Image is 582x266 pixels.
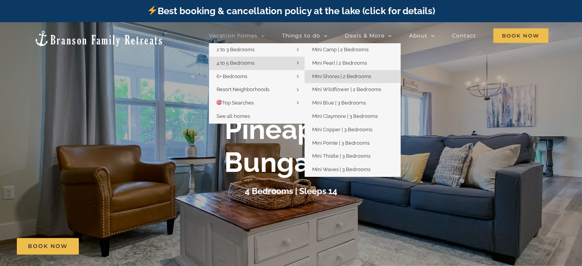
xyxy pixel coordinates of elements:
img: Branson Family Retreats Logo [34,30,163,47]
a: Mini Wildflower | 2 Bedrooms [305,83,400,96]
span: See all homes [217,113,250,119]
span: Deals & More [345,33,385,38]
span: Mini Waves | 3 Bedrooms [312,166,370,172]
img: ⚡️ [148,6,157,15]
a: Contact [452,28,476,43]
a: Mini Copper | 3 Bedrooms [305,123,400,137]
a: Mini Claymore | 3 Bedrooms [305,110,400,123]
span: Mini Shores | 2 Bedrooms [312,73,371,79]
span: Top Searches [217,100,254,106]
span: Book Now [28,243,68,250]
span: Resort Neighborhoods [217,86,269,92]
a: Mini Blue | 3 Bedrooms [305,96,400,110]
a: Book Now [17,238,79,255]
span: Contact [452,33,476,38]
span: Book Now [493,28,548,43]
b: Pineapple Bungalow [224,113,358,178]
span: About [409,33,427,38]
a: Mini Camp | 2 Bedrooms [305,43,400,57]
a: Mini Pointe | 3 Bedrooms [305,137,400,150]
span: Mini Thistle | 3 Bedrooms [312,153,370,159]
span: Vacation homes [209,33,258,38]
a: Mini Waves | 3 Bedrooms [305,163,400,176]
a: Deals & More [345,28,392,43]
a: Things to do [282,28,328,43]
span: Mini Copper | 3 Bedrooms [312,127,372,132]
h3: 4 Bedrooms | Sleeps 14 [245,186,337,196]
a: 2 to 3 Bedrooms [209,43,305,57]
span: Things to do [282,33,320,38]
span: 2 to 3 Bedrooms [217,47,254,52]
a: Resort Neighborhoods [209,83,305,96]
span: Mini Pointe | 3 Bedrooms [312,140,370,146]
nav: Main Menu [209,28,548,43]
span: Mini Pearl | 2 Bedrooms [312,60,367,66]
a: 6+ Bedrooms [209,70,305,83]
span: Mini Claymore | 3 Bedrooms [312,113,378,119]
a: 4 to 5 Bedrooms [209,57,305,70]
span: Mini Camp | 2 Bedrooms [312,47,368,52]
span: Mini Blue | 3 Bedrooms [312,100,366,106]
a: See all homes [209,110,305,123]
span: Mini Wildflower | 2 Bedrooms [312,86,381,92]
a: Mini Pearl | 2 Bedrooms [305,57,400,70]
span: 6+ Bedrooms [217,73,247,79]
span: 4 to 5 Bedrooms [217,60,254,66]
img: 🎯 [217,100,222,105]
a: Vacation homes [209,28,265,43]
a: 🎯Top Searches [209,96,305,110]
a: Mini Shores | 2 Bedrooms [305,70,400,83]
a: Best booking & cancellation policy at the lake (click for details) [147,5,435,16]
a: Mini Thistle | 3 Bedrooms [305,150,400,163]
a: About [409,28,435,43]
